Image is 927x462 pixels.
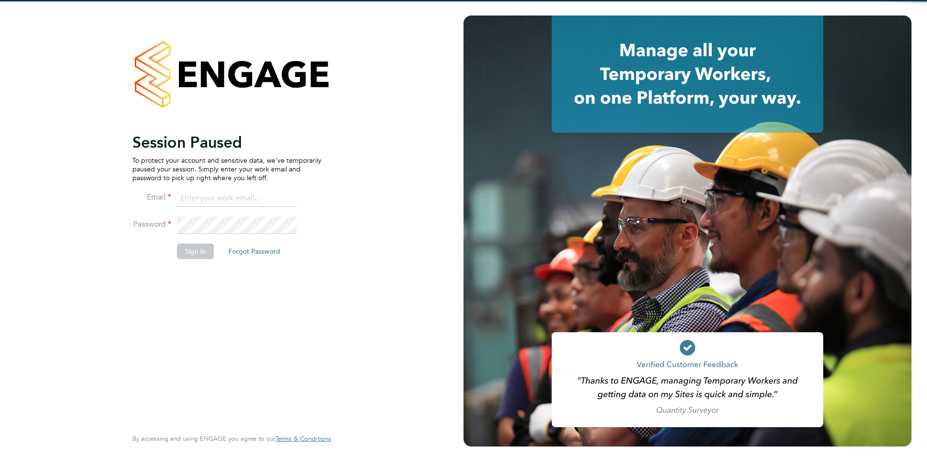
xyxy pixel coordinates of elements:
h2: Session Paused [132,133,321,152]
label: Password [132,219,171,230]
input: Enter your work email... [177,190,297,207]
button: Forgot Password [221,244,288,259]
a: Terms & Conditions [275,435,331,443]
label: Email [132,192,171,202]
p: To protect your account and sensitive data, we've temporarily paused your session. Simply enter y... [132,156,321,183]
span: By accessing and using ENGAGE you agree to our [132,434,331,443]
button: Sign In [177,244,214,259]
